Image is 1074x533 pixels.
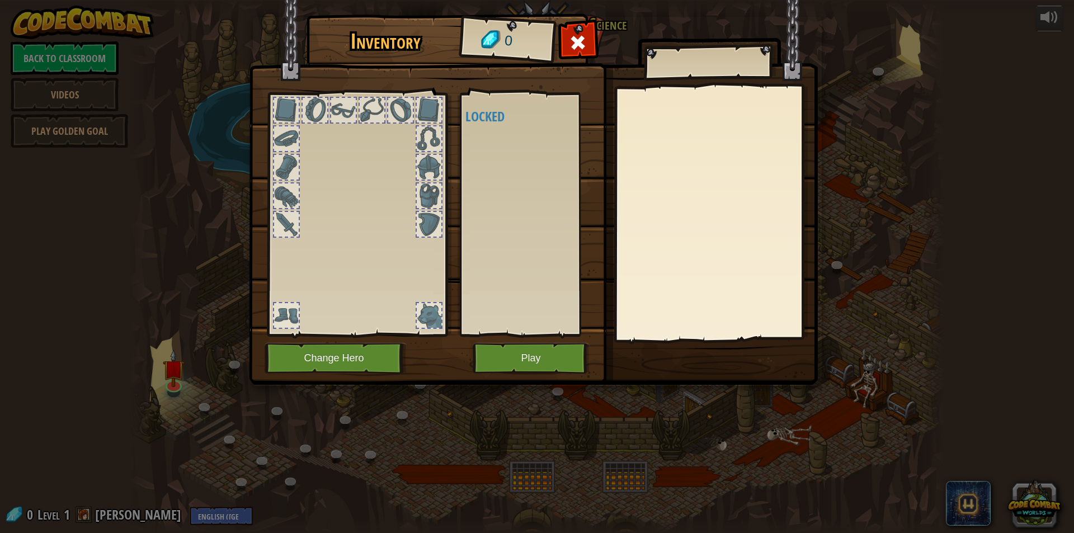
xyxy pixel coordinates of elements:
[314,30,457,53] h1: Inventory
[473,343,590,374] button: Play
[465,109,606,124] h4: Locked
[503,31,513,51] span: 0
[265,343,407,374] button: Change Hero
